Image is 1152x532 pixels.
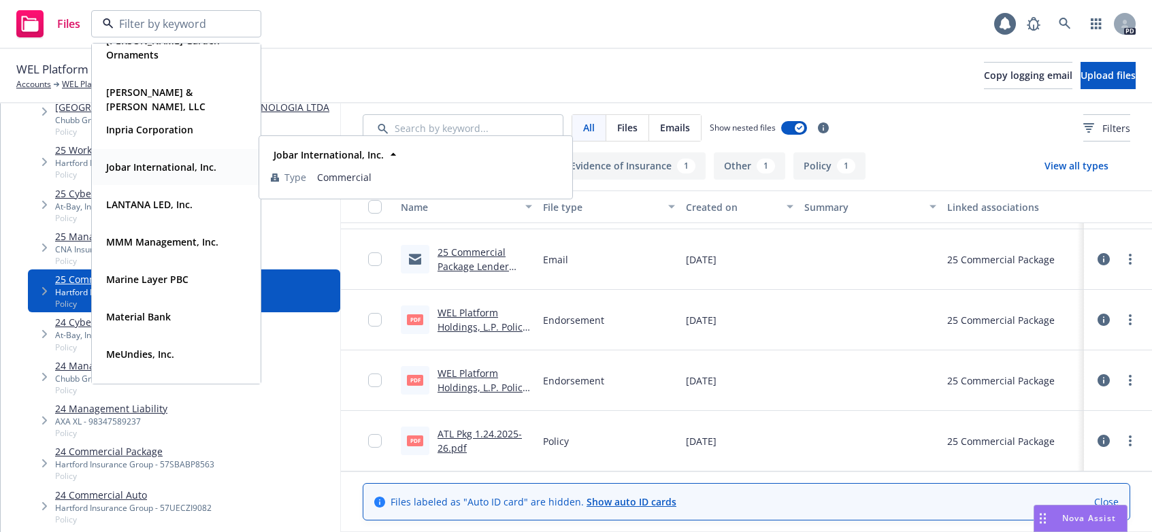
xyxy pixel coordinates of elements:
[984,69,1072,82] span: Copy logging email
[55,186,163,201] a: 25 Cyber
[55,286,214,298] div: Hartford Insurance Group - 57SBABP8563
[55,488,212,502] a: 24 Commercial Auto
[55,502,212,514] div: Hartford Insurance Group - 57UECZI9082
[686,252,717,267] span: [DATE]
[984,62,1072,89] button: Copy logging email
[55,359,167,373] a: 24 Management Liability
[804,200,921,214] div: Summary
[710,122,776,133] span: Show nested files
[55,143,223,157] a: 25 Workers' Compensation
[11,5,86,43] a: Files
[1094,495,1119,509] a: Close
[543,313,604,327] span: Endorsement
[1122,251,1138,267] a: more
[837,159,855,173] div: 1
[947,252,1055,267] div: 25 Commercial Package
[1020,10,1047,37] a: Report a Bug
[395,190,538,223] button: Name
[587,495,676,508] a: Show auto ID cards
[114,16,233,32] input: Filter by keyword
[62,78,165,90] a: WEL Platform Holdings, L.P.
[106,86,205,113] strong: [PERSON_NAME] & [PERSON_NAME], LLC
[55,157,223,169] div: Hartford Insurance Group - 57 WEC BR4MTF
[106,123,193,136] strong: Inpria Corporation
[407,435,423,446] span: pdf
[55,459,214,470] div: Hartford Insurance Group - 57SBABP8563
[106,235,218,248] strong: MMM Management, Inc.
[55,244,167,255] div: CNA Insurance - 8018662356
[16,78,51,90] a: Accounts
[1034,505,1051,531] div: Drag to move
[583,120,595,135] span: All
[407,375,423,385] span: pdf
[55,427,167,439] span: Policy
[686,373,717,388] span: [DATE]
[1122,372,1138,388] a: more
[317,170,561,184] span: Commercial
[55,444,214,459] a: 24 Commercial Package
[55,401,167,416] a: 24 Management Liability
[407,314,423,325] span: pdf
[368,200,382,214] input: Select all
[368,434,382,448] input: Toggle Row Selected
[947,373,1055,388] div: 25 Commercial Package
[55,329,163,341] div: At-Bay, Inc. - AB-6650600-02
[1062,512,1116,524] span: Nova Assist
[55,470,214,482] span: Policy
[660,120,690,135] span: Emails
[1122,433,1138,449] a: more
[438,427,522,454] a: ATL Pkg 1.24.2025-26.pdf
[55,514,212,525] span: Policy
[368,373,382,387] input: Toggle Row Selected
[16,61,161,78] span: WEL Platform Holdings, L.P.
[55,416,167,427] div: AXA XL - 98347589237
[560,152,706,180] button: Evidence of Insurance
[55,272,214,286] a: 25 Commercial Package
[368,313,382,327] input: Toggle Row Selected
[1081,69,1136,82] span: Upload files
[757,159,775,173] div: 1
[106,161,216,173] strong: Jobar International, Inc.
[106,310,171,323] strong: Material Bank
[1083,10,1110,37] a: Switch app
[106,348,174,361] strong: MeUndies, Inc.
[55,384,167,396] span: Policy
[55,114,335,126] div: Chubb Group - 17.96.0012337.12
[55,298,214,310] span: Policy
[55,201,163,212] div: At-Bay, Inc. - AB-6650600-03
[55,212,163,224] span: Policy
[368,252,382,266] input: Toggle Row Selected
[1081,62,1136,89] button: Upload files
[55,315,163,329] a: 24 Cyber
[680,190,799,223] button: Created on
[1102,121,1130,135] span: Filters
[942,190,1084,223] button: Linked associations
[686,200,778,214] div: Created on
[1083,121,1130,135] span: Filters
[106,273,188,286] strong: Marine Layer PBC
[55,255,167,267] span: Policy
[543,200,659,214] div: File type
[686,434,717,448] span: [DATE]
[57,18,80,29] span: Files
[438,306,531,376] a: WEL Platform Holdings, L.P. Policy Change 2025 Commercial Package ENDT 004.pdf
[686,313,717,327] span: [DATE]
[391,495,676,509] span: Files labeled as "Auto ID card" are hidden.
[401,200,517,214] div: Name
[947,434,1055,448] div: 25 Commercial Package
[55,169,223,180] span: Policy
[1034,505,1128,532] button: Nova Assist
[55,229,167,244] a: 25 Management Liability
[1083,114,1130,142] button: Filters
[799,190,941,223] button: Summary
[438,367,531,437] a: WEL Platform Holdings, L.P. Policy Change 2025 Commercial Package ENDT 003.pdf
[714,152,785,180] button: Other
[1122,312,1138,328] a: more
[284,170,306,184] span: Type
[617,120,638,135] span: Files
[106,198,193,211] strong: LANTANA LED, Inc.
[55,373,167,384] div: Chubb Group - 8263-9283
[543,252,568,267] span: Email
[1023,152,1130,180] button: View all types
[438,246,509,301] a: 25 Commercial Package Lender acceptance of endt.msg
